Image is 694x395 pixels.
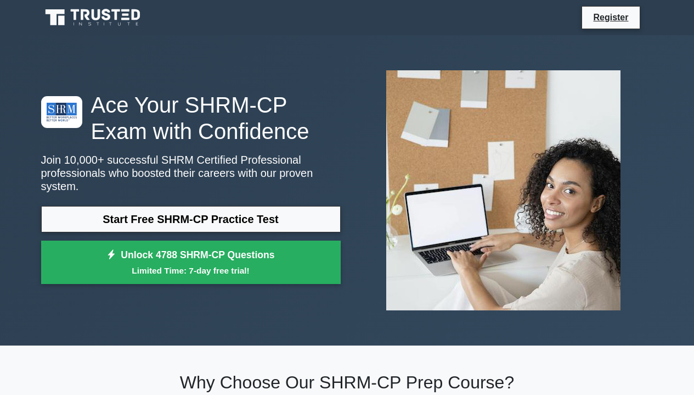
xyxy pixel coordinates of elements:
[55,264,327,277] small: Limited Time: 7-day free trial!
[41,241,341,285] a: Unlock 4788 SHRM-CP QuestionsLimited Time: 7-day free trial!
[41,92,341,144] h1: Ace Your SHRM-CP Exam with Confidence
[41,206,341,232] a: Start Free SHRM-CP Practice Test
[41,372,653,393] h2: Why Choose Our SHRM-CP Prep Course?
[586,10,635,24] a: Register
[41,153,341,193] p: Join 10,000+ successful SHRM Certified Professional professionals who boosted their careers with ...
